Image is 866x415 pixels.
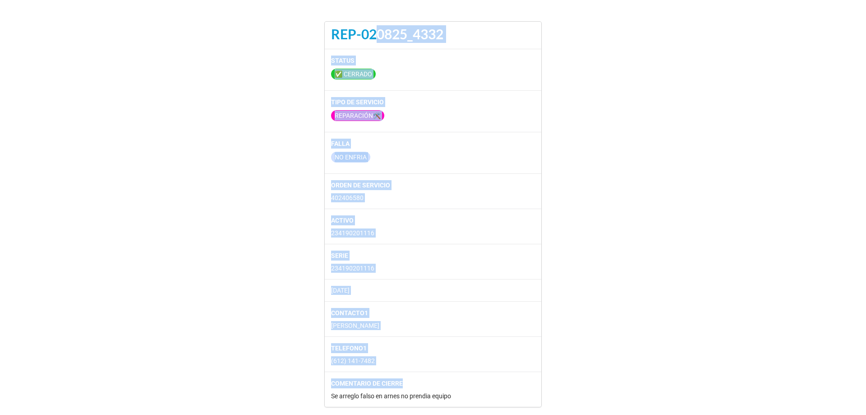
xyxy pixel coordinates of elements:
b: TIPO DE SERVICIO [331,98,384,106]
div: REPARACIÓN🛠️ [331,110,384,121]
b: COMENTARIO DE CIERRE [331,380,403,387]
b: CONTACTO1 [331,309,368,317]
p: (612) 141-7482 [331,356,535,365]
b: FALLA [331,140,350,147]
p: 234190201116 [331,264,535,273]
p: [PERSON_NAME] [331,321,535,330]
b: ACTIVO [331,217,354,224]
div: ✅ CERRADO [331,69,376,79]
p: [DATE] [331,286,535,295]
div: REP-020825_4332 [331,25,535,43]
p: 234190201116 [331,228,535,238]
p: Se arreglo falso en arnes no prendia equipo [331,392,535,401]
div: NO ENFRIA [331,152,370,163]
b: STATUS [331,57,355,64]
p: 402406580 [331,193,535,202]
b: ORDEN DE SERVICIO [331,182,390,189]
b: SERIE [331,252,348,259]
b: TELEFONO1 [331,345,367,352]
